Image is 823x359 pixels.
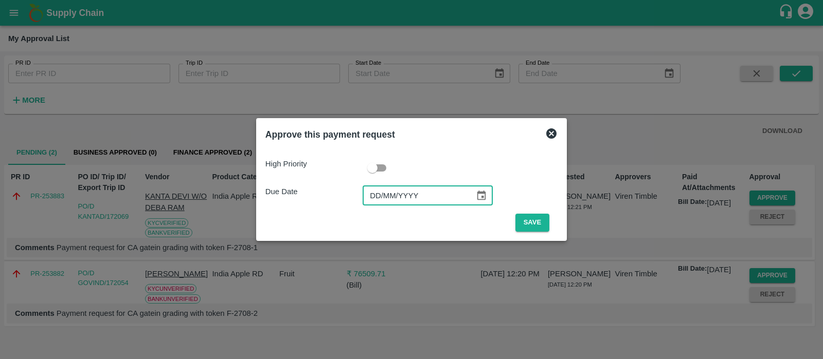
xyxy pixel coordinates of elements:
[472,186,491,205] button: Choose date
[265,129,395,140] b: Approve this payment request
[265,158,363,169] p: High Priority
[363,186,468,205] input: Due Date
[265,186,363,197] p: Due Date
[515,214,549,232] button: Save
